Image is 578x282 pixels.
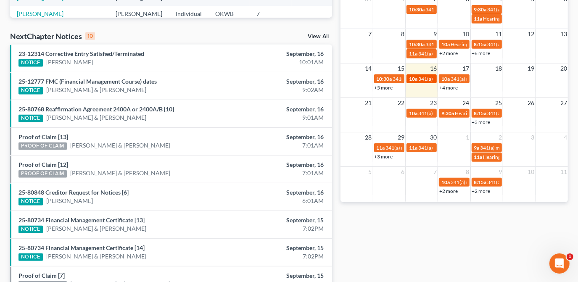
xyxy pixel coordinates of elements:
span: 11 [560,167,568,177]
span: 6 [400,167,405,177]
a: 25-80848 Creditor Request for Notices [6] [18,189,129,196]
span: 9:30a [474,6,487,13]
span: 341(a) meeting for [PERSON_NAME] [386,145,467,151]
div: PROOF OF CLAIM [18,170,67,178]
a: [PERSON_NAME] [46,197,93,205]
span: 10a [441,41,450,47]
span: 11a [474,16,483,22]
div: 6:01AM [227,197,324,205]
div: September, 15 [227,244,324,252]
a: [PERSON_NAME] & [PERSON_NAME] [70,169,170,177]
span: 22 [397,98,405,108]
span: 10 [527,167,535,177]
div: September, 15 [227,271,324,280]
span: 13 [560,29,568,39]
span: 8:15a [474,110,487,116]
span: 10 [462,29,470,39]
span: 341(a) meeting for [PERSON_NAME] [418,145,499,151]
a: [PERSON_NAME] [46,58,93,66]
span: 23 [429,98,438,108]
span: 12 [527,29,535,39]
div: September, 16 [227,77,324,86]
span: 341(a) meeting for [PERSON_NAME] [393,76,474,82]
span: 29 [397,132,405,142]
div: PROOF OF CLAIM [18,142,67,150]
div: 10:01AM [227,58,324,66]
span: 15 [397,63,405,74]
a: [PERSON_NAME] & [PERSON_NAME] [46,86,146,94]
span: 24 [462,98,470,108]
div: NOTICE [18,59,43,67]
span: 2 [498,132,503,142]
span: Hearing for [PERSON_NAME] [483,154,549,160]
span: 9 [498,167,503,177]
div: September, 16 [227,105,324,113]
span: 341(a) meeting for [PERSON_NAME] & [PERSON_NAME] [418,50,544,57]
div: 7:02PM [227,252,324,261]
a: View All [308,34,329,40]
span: 11a [377,145,385,151]
a: 23-12314 Corrective Entry Satisfied/Terminated [18,50,144,57]
div: NOTICE [18,226,43,233]
span: 10a [441,76,450,82]
span: 8:15a [474,179,487,185]
span: 11 [494,29,503,39]
a: [PERSON_NAME] & [PERSON_NAME] [46,224,146,233]
span: 10a [409,76,417,82]
span: 17 [462,63,470,74]
span: 1 [465,132,470,142]
span: 9 [433,29,438,39]
span: 9:30a [441,110,454,116]
span: 1 [567,253,573,260]
span: 26 [527,98,535,108]
span: 341(a) meeting for [PERSON_NAME] [425,41,507,47]
div: September, 15 [227,216,324,224]
a: +2 more [472,188,491,194]
a: 25-80734 Financial Management Certificate [14] [18,244,145,251]
span: 7 [433,167,438,177]
span: 10:30a [409,41,425,47]
span: 10:30a [377,76,392,82]
a: 25-80734 Financial Management Certificate [13] [18,216,145,224]
a: +3 more [472,119,491,125]
span: 11a [409,145,417,151]
span: 341(a) meeting for [PERSON_NAME] [418,110,499,116]
a: 25-12777 FMC (Financial Management Course) dates [18,78,157,85]
span: 10a [441,179,450,185]
div: 7:01AM [227,169,324,177]
div: NOTICE [18,115,43,122]
a: +4 more [439,84,458,91]
a: [PERSON_NAME] & [PERSON_NAME] [70,141,170,150]
div: 7:02PM [227,224,324,233]
span: 27 [560,98,568,108]
span: 25 [494,98,503,108]
span: 341(a) meeting for [PERSON_NAME] [451,179,532,185]
span: 14 [364,63,373,74]
span: 8 [400,29,405,39]
span: 16 [429,63,438,74]
span: 10a [409,110,417,116]
span: 20 [560,63,568,74]
td: [PERSON_NAME] [109,6,169,21]
a: Proof of Claim [12] [18,161,68,168]
div: 7:01AM [227,141,324,150]
div: NOTICE [18,87,43,95]
div: NOTICE [18,198,43,206]
div: September, 16 [227,161,324,169]
span: 341(a) meeting for [PERSON_NAME] [451,76,532,82]
a: +3 more [375,153,393,160]
a: [PERSON_NAME] [17,10,63,17]
div: NOTICE [18,253,43,261]
div: 10 [85,32,95,40]
td: Individual [169,6,209,21]
span: 11a [409,50,417,57]
span: 8:15a [474,41,487,47]
a: 25-80768 Reaffirmation Agreement 2400A or 2400A/B [10] [18,105,174,113]
div: September, 16 [227,188,324,197]
div: NextChapter Notices [10,31,95,41]
div: 9:01AM [227,113,324,122]
span: 341(a) meeting for [PERSON_NAME] [418,76,499,82]
span: 341(a) meeting for [PERSON_NAME] [488,110,569,116]
span: 21 [364,98,373,108]
span: 4 [563,132,568,142]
